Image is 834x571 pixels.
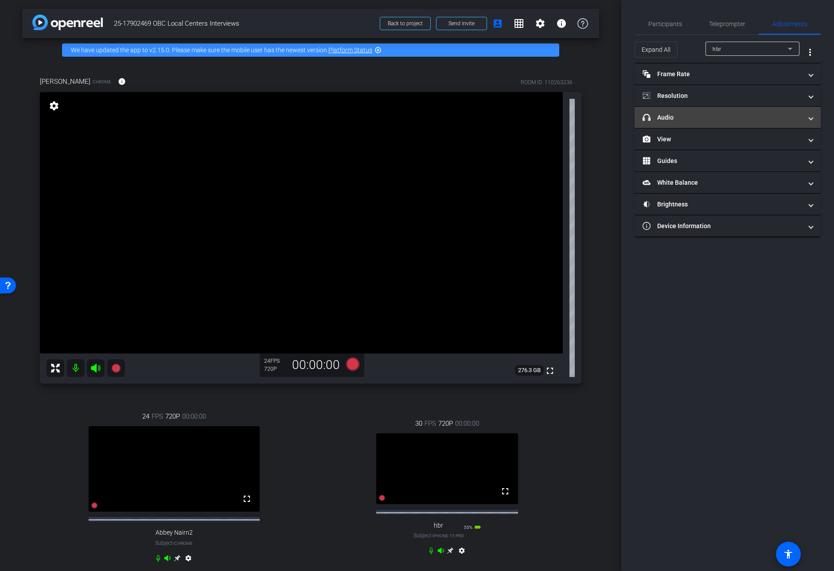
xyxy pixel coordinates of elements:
[643,221,802,231] mat-panel-title: Device Information
[264,357,286,365] div: 24
[500,486,511,497] mat-icon: fullscreen
[433,533,464,538] span: iPhone 15 Pro
[182,412,206,421] span: 00:00:00
[142,412,149,421] span: 24
[492,18,503,29] mat-icon: account_box
[174,541,193,546] span: Chrome
[713,46,721,52] span: hbr
[456,547,467,558] mat-icon: settings
[374,47,382,54] mat-icon: highlight_off
[521,78,573,86] div: ROOM ID: 110263236
[448,20,475,27] span: Send invite
[642,41,670,58] span: Expand All
[643,178,802,187] mat-panel-title: White Balance
[264,365,286,373] div: 720P
[556,18,567,29] mat-icon: info
[635,215,821,237] mat-expansion-panel-header: Device Information
[455,419,479,428] span: 00:00:00
[114,15,374,32] span: 25-17902469 OBC Local Centers Interviews
[514,18,524,29] mat-icon: grid_on
[156,529,193,536] span: Abbey Nairn2
[643,200,802,209] mat-panel-title: Brightness
[709,21,745,27] span: Teleprompter
[165,412,180,421] span: 720P
[270,358,280,364] span: FPS
[635,85,821,106] mat-expansion-panel-header: Resolution
[118,78,126,85] mat-icon: info
[242,493,252,504] mat-icon: fullscreen
[286,357,346,373] div: 00:00:00
[643,156,802,166] mat-panel-title: Guides
[635,128,821,150] mat-expansion-panel-header: View
[772,21,807,27] span: Adjustments
[635,150,821,171] mat-expansion-panel-header: Guides
[62,43,559,57] div: We have updated the app to v2.15.0. Please make sure the mobile user has the newest version.
[643,91,802,101] mat-panel-title: Resolution
[515,365,544,376] span: 276.3 GB
[805,47,815,58] mat-icon: more_vert
[32,15,103,30] img: app-logo
[643,113,802,122] mat-panel-title: Audio
[474,524,481,531] mat-icon: battery_std
[152,412,163,421] span: FPS
[635,107,821,128] mat-expansion-panel-header: Audio
[93,78,111,85] span: Chrome
[434,522,443,529] span: hbr
[535,18,546,29] mat-icon: settings
[40,77,90,86] span: [PERSON_NAME]
[328,47,372,54] a: Platform Status
[783,549,794,559] mat-icon: accessibility
[173,540,174,546] span: -
[380,17,431,30] button: Back to project
[48,101,60,111] mat-icon: settings
[643,135,802,144] mat-panel-title: View
[635,194,821,215] mat-expansion-panel-header: Brightness
[438,419,453,428] span: 720P
[431,532,433,539] span: -
[388,20,423,27] span: Back to project
[183,555,194,565] mat-icon: settings
[635,42,678,58] button: Expand All
[415,419,422,428] span: 30
[635,172,821,193] mat-expansion-panel-header: White Balance
[799,42,821,63] button: More Options for Adjustments Panel
[155,539,193,547] span: Subject
[545,365,555,376] mat-icon: fullscreen
[635,63,821,85] mat-expansion-panel-header: Frame Rate
[425,419,436,428] span: FPS
[464,525,472,530] span: 55%
[643,70,802,79] mat-panel-title: Frame Rate
[413,532,464,540] span: Subject
[436,17,487,30] button: Send invite
[648,21,682,27] span: Participants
